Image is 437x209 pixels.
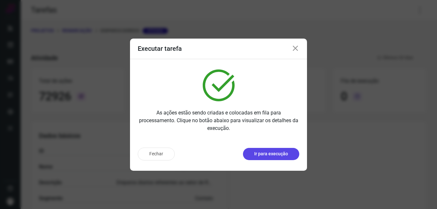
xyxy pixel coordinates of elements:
img: verified.svg [203,69,235,101]
button: Fechar [138,148,175,160]
p: Ir para execução [254,150,288,157]
h3: Executar tarefa [138,45,182,52]
p: As ações estão sendo criadas e colocadas em fila para processamento. Clique no botão abaixo para ... [138,109,299,132]
button: Ir para execução [243,148,299,160]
